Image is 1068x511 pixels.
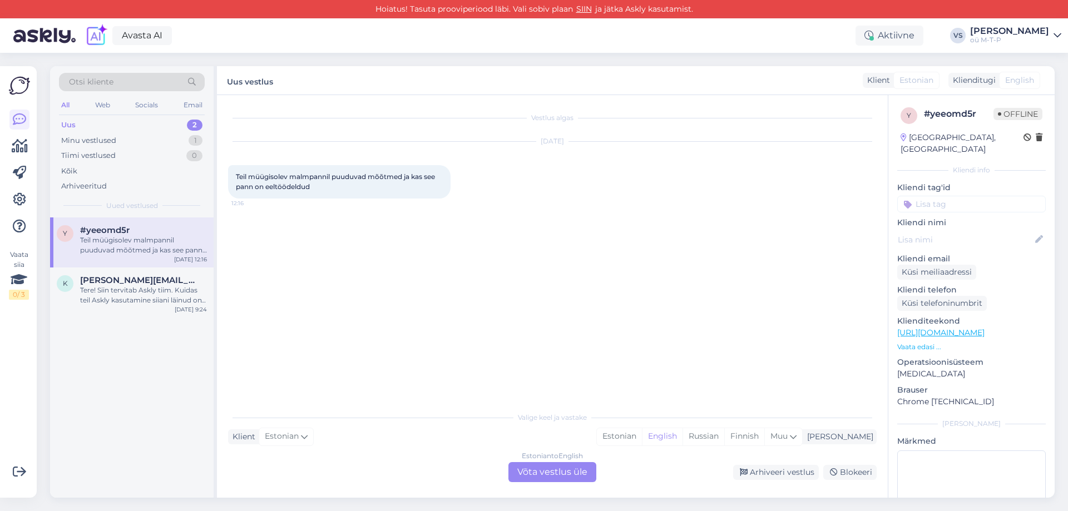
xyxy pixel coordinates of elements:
[133,98,160,112] div: Socials
[265,430,299,443] span: Estonian
[9,75,30,96] img: Askly Logo
[897,419,1046,429] div: [PERSON_NAME]
[897,196,1046,212] input: Lisa tag
[897,342,1046,352] p: Vaata edasi ...
[803,431,873,443] div: [PERSON_NAME]
[63,279,68,287] span: k
[63,229,67,237] span: y
[897,368,1046,380] p: [MEDICAL_DATA]
[897,253,1046,265] p: Kliendi email
[59,98,72,112] div: All
[9,250,29,300] div: Vaata siia
[189,135,202,146] div: 1
[231,199,273,207] span: 12:16
[897,435,1046,447] p: Märkmed
[228,113,877,123] div: Vestlus algas
[69,76,113,88] span: Otsi kliente
[970,27,1049,36] div: [PERSON_NAME]
[508,462,596,482] div: Võta vestlus üle
[85,24,108,47] img: explore-ai
[897,182,1046,194] p: Kliendi tag'id
[897,384,1046,396] p: Brauser
[227,73,273,88] label: Uus vestlus
[61,166,77,177] div: Kõik
[228,136,877,146] div: [DATE]
[683,428,724,445] div: Russian
[228,431,255,443] div: Klient
[970,27,1061,44] a: [PERSON_NAME]oü M-T-P
[993,108,1042,120] span: Offline
[899,75,933,86] span: Estonian
[228,413,877,423] div: Valige keel ja vastake
[897,328,985,338] a: [URL][DOMAIN_NAME]
[897,315,1046,327] p: Klienditeekond
[724,428,764,445] div: Finnish
[61,150,116,161] div: Tiimi vestlused
[9,290,29,300] div: 0 / 3
[897,396,1046,408] p: Chrome [TECHNICAL_ID]
[856,26,923,46] div: Aktiivne
[61,120,76,131] div: Uus
[61,135,116,146] div: Minu vestlused
[924,107,993,121] div: # yeeomd5r
[174,255,207,264] div: [DATE] 12:16
[597,428,642,445] div: Estonian
[175,305,207,314] div: [DATE] 9:24
[948,75,996,86] div: Klienditugi
[897,296,987,311] div: Küsi telefoninumbrit
[733,465,819,480] div: Arhiveeri vestlus
[901,132,1023,155] div: [GEOGRAPHIC_DATA], [GEOGRAPHIC_DATA]
[181,98,205,112] div: Email
[950,28,966,43] div: VS
[186,150,202,161] div: 0
[106,201,158,211] span: Uued vestlused
[80,235,207,255] div: Teil müügisolev malmpannil puuduvad mõõtmed ja kas see pann on eeltöödeldud
[897,265,976,280] div: Küsi meiliaadressi
[642,428,683,445] div: English
[236,172,437,191] span: Teil müügisolev malmpannil puuduvad mõõtmed ja kas see pann on eeltöödeldud
[770,431,788,441] span: Muu
[897,165,1046,175] div: Kliendi info
[80,275,196,285] span: katre@askly.me
[907,111,911,120] span: y
[897,356,1046,368] p: Operatsioonisüsteem
[823,465,877,480] div: Blokeeri
[80,285,207,305] div: Tere! Siin tervitab Askly tiim. Kuidas teil Askly kasutamine siiani läinud on? Kas mõni uus klien...
[80,225,130,235] span: #yeeomd5r
[112,26,172,45] a: Avasta AI
[61,181,107,192] div: Arhiveeritud
[863,75,890,86] div: Klient
[970,36,1049,44] div: oü M-T-P
[897,284,1046,296] p: Kliendi telefon
[573,4,595,14] a: SIIN
[1005,75,1034,86] span: English
[897,217,1046,229] p: Kliendi nimi
[898,234,1033,246] input: Lisa nimi
[187,120,202,131] div: 2
[522,451,583,461] div: Estonian to English
[93,98,112,112] div: Web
